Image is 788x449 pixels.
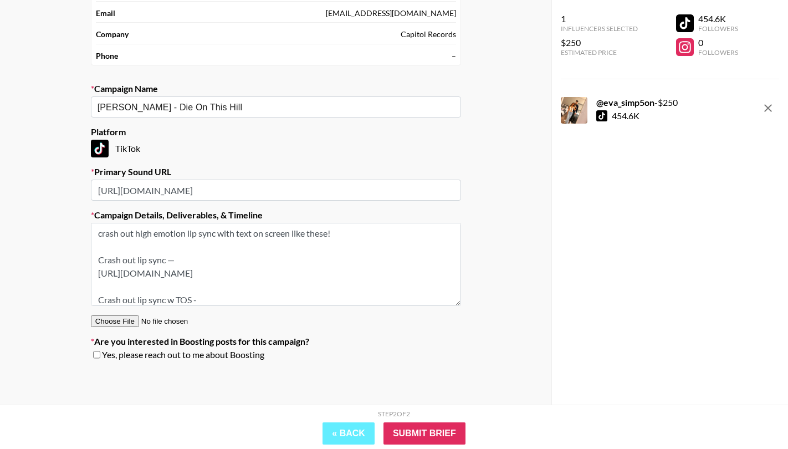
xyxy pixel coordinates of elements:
div: – [452,51,456,61]
input: Old Town Road - Lil Nas X + Billy Ray Cyrus [98,101,439,114]
label: Campaign Details, Deliverables, & Timeline [91,210,461,221]
div: Capitol Records [401,29,456,39]
div: Step 2 of 2 [378,410,410,418]
img: TikTok [91,140,109,157]
div: Followers [698,24,738,33]
div: 454.6K [612,110,639,121]
strong: Email [96,8,115,18]
div: 0 [698,37,738,48]
div: Estimated Price [561,48,638,57]
label: Primary Sound URL [91,166,461,177]
strong: @ eva_simp5on [596,97,654,108]
div: TikTok [91,140,461,157]
input: https://www.tiktok.com/music/Old-Town-Road-6683330941219244813 [91,180,461,201]
div: 454.6K [698,13,738,24]
input: Submit Brief [383,422,465,445]
label: Campaign Name [91,83,461,94]
div: Followers [698,48,738,57]
div: Influencers Selected [561,24,638,33]
button: « Back [323,422,375,445]
span: Yes, please reach out to me about Boosting [102,349,264,360]
div: - $ 250 [596,97,678,108]
div: [EMAIL_ADDRESS][DOMAIN_NAME] [326,8,456,18]
label: Are you interested in Boosting posts for this campaign? [91,336,461,347]
strong: Phone [96,51,118,61]
button: remove [757,97,779,119]
iframe: Drift Widget Chat Controller [733,394,775,436]
div: 1 [561,13,638,24]
div: $250 [561,37,638,48]
strong: Company [96,29,129,39]
label: Platform [91,126,461,137]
